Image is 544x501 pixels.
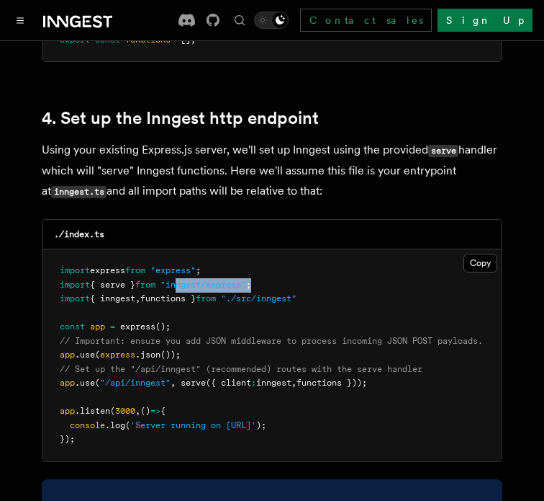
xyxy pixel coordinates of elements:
code: ./index.ts [54,229,104,239]
span: app [60,350,75,360]
span: { inngest [90,293,135,303]
a: Contact sales [300,9,432,32]
p: Using your existing Express.js server, we'll set up Inngest using the provided handler which will... [42,140,502,202]
span: }); [60,434,75,444]
button: Toggle dark mode [254,12,289,29]
button: Copy [463,254,497,272]
code: serve [428,145,458,157]
a: Sign Up [438,9,532,32]
span: : [251,378,256,388]
code: inngest.ts [51,186,106,198]
span: = [176,35,181,45]
span: "./src/inngest" [221,293,296,303]
span: []; [181,35,196,45]
span: .use [75,378,95,388]
span: ()); [160,350,181,360]
span: { serve } [90,280,135,290]
a: 4. Set up the Inngest http endpoint [42,108,319,128]
span: from [125,265,145,275]
span: .json [135,350,160,360]
span: "inngest/express" [160,280,246,290]
span: app [90,322,105,332]
span: import [60,280,90,290]
span: .listen [75,406,110,416]
span: functions } [140,293,196,303]
span: "/api/inngest" [100,378,171,388]
span: 'Server running on [URL]' [130,420,256,430]
span: express [120,322,155,332]
span: const [95,35,120,45]
span: functions [125,35,171,45]
span: , [135,406,140,416]
span: = [110,322,115,332]
span: .use [75,350,95,360]
span: ( [95,350,100,360]
span: .log [105,420,125,430]
span: console [70,420,105,430]
span: () [140,406,150,416]
span: , [291,378,296,388]
span: ; [196,265,201,275]
span: ; [246,280,251,290]
span: { [160,406,166,416]
span: , [135,293,140,303]
span: express [100,350,135,360]
span: ( [125,420,130,430]
span: functions })); [296,378,367,388]
span: // Important: ensure you add JSON middleware to process incoming JSON POST payloads. [60,336,483,346]
span: inngest [256,378,291,388]
span: "express" [150,265,196,275]
span: app [60,378,75,388]
button: Toggle navigation [12,12,29,29]
span: // Set up the "/api/inngest" (recommended) routes with the serve handler [60,364,422,374]
button: Find something... [231,12,248,29]
span: app [60,406,75,416]
span: export [60,35,90,45]
span: ( [110,406,115,416]
span: => [150,406,160,416]
span: serve [181,378,206,388]
span: ( [95,378,100,388]
span: ({ client [206,378,251,388]
span: , [171,378,176,388]
span: express [90,265,125,275]
span: import [60,265,90,275]
span: 3000 [115,406,135,416]
span: ); [256,420,266,430]
span: import [60,293,90,303]
span: from [196,293,216,303]
span: from [135,280,155,290]
span: (); [155,322,171,332]
span: const [60,322,85,332]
